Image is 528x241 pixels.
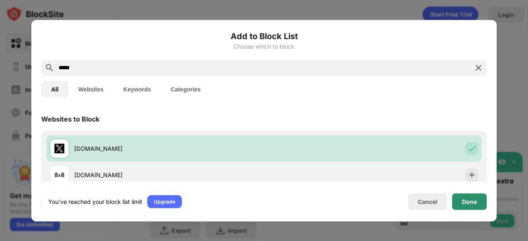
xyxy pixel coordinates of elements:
[54,143,64,153] img: favicons
[74,171,264,179] div: [DOMAIN_NAME]
[48,197,142,206] div: You’ve reached your block list limit
[74,144,264,153] div: [DOMAIN_NAME]
[41,115,99,123] div: Websites to Block
[154,197,175,206] div: Upgrade
[45,63,54,73] img: search.svg
[68,81,113,97] button: Websites
[41,43,487,49] div: Choose which to block
[161,81,210,97] button: Categories
[41,81,68,97] button: All
[462,198,477,205] div: Done
[474,63,483,73] img: search-close
[41,30,487,42] h6: Add to Block List
[113,81,161,97] button: Keywords
[54,170,64,180] img: favicons
[418,198,437,205] div: Cancel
